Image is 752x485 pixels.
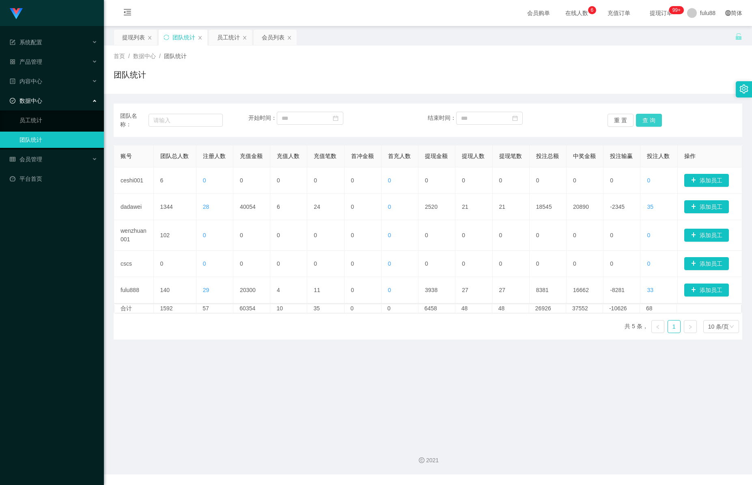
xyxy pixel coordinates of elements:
td: 26926 [529,304,566,313]
span: 团队名称： [120,112,149,129]
a: 员工统计 [19,112,97,128]
td: 0 [493,167,530,194]
td: 11 [307,277,344,303]
div: 员工统计 [217,30,240,45]
div: 2021 [110,456,746,465]
i: 图标: close [198,35,203,40]
span: 会员管理 [10,156,42,162]
td: 140 [154,277,196,303]
td: 0 [567,251,603,277]
div: 10 条/页 [708,320,729,333]
span: 开始时间： [248,115,277,121]
span: / [159,53,161,59]
span: 首充人数 [388,153,411,159]
i: 图标: left [655,325,660,329]
td: 0 [307,220,344,251]
td: 0 [603,220,640,251]
td: 6458 [418,304,455,313]
i: 图标: down [729,324,734,330]
li: 下一页 [684,320,697,333]
span: 提现金额 [425,153,448,159]
td: -2345 [603,194,640,220]
span: 数据中心 [133,53,156,59]
button: 图标: plus添加员工 [684,284,729,297]
td: 0 [345,251,381,277]
td: 37552 [566,304,603,313]
td: 0 [270,220,307,251]
td: 0 [493,220,530,251]
td: 0 [567,220,603,251]
td: 0 [154,251,196,277]
i: 图标: setting [739,84,748,93]
span: 33 [647,287,653,293]
div: 提现列表 [122,30,145,45]
li: 上一页 [651,320,664,333]
td: 35 [307,304,344,313]
td: 0 [345,277,381,303]
button: 图标: plus添加员工 [684,257,729,270]
td: 0 [345,167,381,194]
a: 团队统计 [19,132,97,148]
button: 图标: plus添加员工 [684,200,729,213]
span: 0 [388,177,391,184]
i: 图标: sync [164,35,169,40]
td: 0 [455,251,492,277]
td: 48 [455,304,492,313]
span: 结束时间： [428,115,456,121]
sup: 190 [669,6,684,14]
td: 8381 [530,277,567,303]
td: 40054 [233,194,270,220]
span: 投注人数 [647,153,670,159]
div: 会员列表 [262,30,284,45]
td: 0 [345,220,381,251]
td: 0 [418,220,455,251]
button: 查 询 [636,114,662,127]
td: 10 [270,304,307,313]
a: 图标: dashboard平台首页 [10,171,97,187]
td: 21 [455,194,492,220]
li: 1 [668,320,681,333]
span: 数据中心 [10,97,42,104]
td: 0 [455,220,492,251]
span: 操作 [684,153,696,159]
td: 0 [345,194,381,220]
span: 首冲金额 [351,153,374,159]
span: 35 [647,204,653,210]
i: 图标: right [688,325,693,329]
td: dadawei [114,194,154,220]
td: 60354 [233,304,270,313]
i: 图标: close [287,35,292,40]
button: 图标: plus添加员工 [684,174,729,187]
span: 团队总人数 [160,153,189,159]
td: 0 [603,251,640,277]
td: fulu888 [114,277,154,303]
td: 0 [307,251,344,277]
i: 图标: profile [10,78,15,84]
i: 图标: appstore-o [10,59,15,65]
i: 图标: check-circle-o [10,98,15,104]
td: 0 [418,167,455,194]
span: 充值订单 [603,10,634,16]
td: 0 [530,251,567,277]
li: 共 5 条， [625,320,648,333]
span: 提现订单 [646,10,677,16]
td: 48 [492,304,529,313]
td: 0 [455,167,492,194]
span: 充值笔数 [314,153,336,159]
td: 27 [455,277,492,303]
span: 团队统计 [164,53,187,59]
td: 21 [493,194,530,220]
i: 图标: unlock [735,33,742,40]
td: 102 [154,220,196,251]
p: 6 [591,6,594,14]
span: 0 [388,287,391,293]
input: 请输入 [149,114,223,127]
span: 0 [203,232,206,238]
td: 0 [603,167,640,194]
td: 0 [270,167,307,194]
span: 29 [203,287,209,293]
span: 0 [647,260,650,267]
span: 0 [388,232,391,238]
td: 68 [640,304,677,313]
td: 20890 [567,194,603,220]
